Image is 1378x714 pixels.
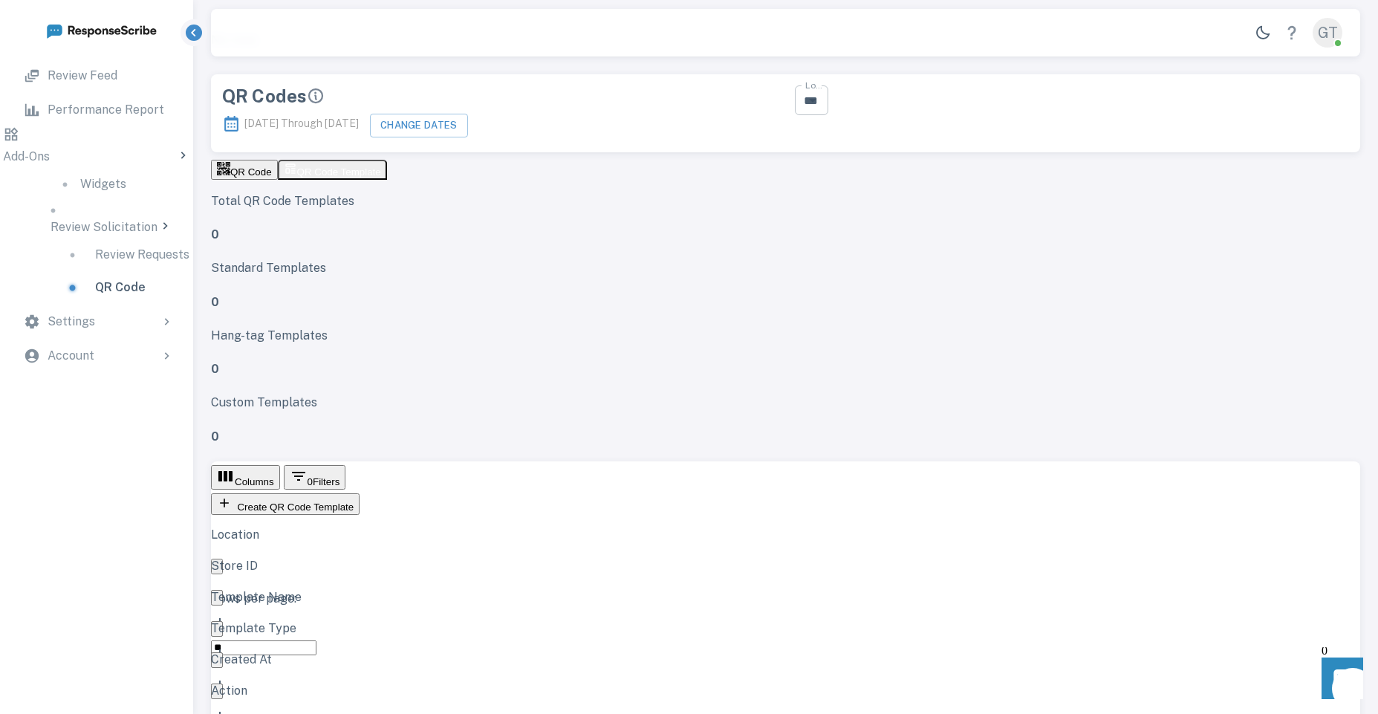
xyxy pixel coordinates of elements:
[12,59,181,92] a: Review Feed
[3,148,50,168] p: Add-Ons
[95,246,189,264] p: Review Requests
[1313,18,1342,48] div: GT
[1307,647,1371,711] iframe: Front Chat
[3,126,190,168] div: Add-Ons
[211,609,467,640] div: Template Type
[95,279,146,296] p: QR Code
[211,519,467,551] div: Location
[48,313,95,331] p: Settings
[211,578,467,609] div: Template Name
[12,305,181,338] div: Settings
[211,644,339,675] div: Created At
[211,516,467,547] div: Location
[308,476,313,487] span: 0
[211,547,381,578] div: Store ID
[52,238,201,271] a: Review Requests
[284,465,346,490] button: Show filters
[48,101,164,119] p: Performance Report
[48,67,117,85] p: Review Feed
[211,613,467,644] div: Template Type
[51,201,172,238] div: Review Solicitation
[45,168,178,201] a: Widgets
[51,218,157,238] p: Review Solicitation
[12,340,181,372] div: Account
[52,271,201,304] a: QR Code
[211,551,381,582] div: Store ID
[805,79,823,91] label: Locations
[211,672,296,703] div: Action
[48,347,94,365] p: Account
[211,675,296,707] div: Action
[211,640,339,672] div: Created At
[1277,18,1307,48] a: Help Center
[211,493,360,515] button: Create a new QR Code Template
[80,175,126,193] p: Widgets
[211,428,1360,446] h4: 0
[211,465,280,490] button: Select the columns you would like displayed.
[45,21,157,39] img: logo
[211,582,467,613] div: Template Name
[12,94,181,126] a: Performance Report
